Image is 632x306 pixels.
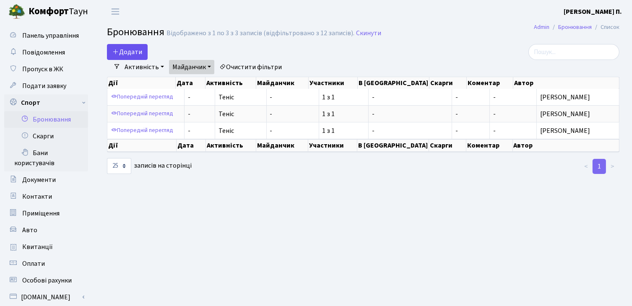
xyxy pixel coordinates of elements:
span: Оплати [22,259,45,268]
span: Документи [22,175,56,184]
th: Майданчик [256,139,308,152]
a: Попередній перегляд [109,91,175,104]
span: - [372,127,448,134]
th: Дії [107,77,176,89]
a: Спорт [4,94,88,111]
span: Особові рахунки [22,276,72,285]
th: Скарги [429,77,467,89]
span: - [493,93,496,102]
a: Скарги [4,128,88,145]
a: Попередній перегляд [109,107,175,120]
a: Скинути [356,29,381,37]
span: - [372,94,448,101]
a: Пропуск в ЖК [4,61,88,78]
th: В [GEOGRAPHIC_DATA] [358,77,429,89]
a: Повідомлення [4,44,88,61]
span: Подати заявку [22,81,66,91]
b: [PERSON_NAME] П. [564,7,622,16]
a: [PERSON_NAME] П. [564,7,622,17]
button: Переключити навігацію [105,5,126,18]
span: - [188,111,211,117]
span: - [455,94,486,101]
th: Скарги [429,139,466,152]
span: [PERSON_NAME] [540,94,616,101]
a: Подати заявку [4,78,88,94]
span: - [493,126,496,135]
a: Панель управління [4,27,88,44]
a: Авто [4,222,88,239]
span: - [188,94,211,101]
a: 1 [593,159,606,174]
input: Пошук... [528,44,619,60]
a: Оплати [4,255,88,272]
span: Бронювання [107,25,164,39]
span: [PERSON_NAME] [540,111,616,117]
span: - [493,109,496,119]
span: Панель управління [22,31,79,40]
span: Пропуск в ЖК [22,65,63,74]
th: Автор [513,139,620,152]
th: Коментар [467,77,513,89]
span: Теніс [218,94,263,101]
a: Активність [121,60,167,74]
a: Документи [4,171,88,188]
a: Попередній перегляд [109,124,175,137]
a: Квитанції [4,239,88,255]
span: 1 з 1 [323,111,365,117]
th: Коментар [466,139,513,152]
span: Контакти [22,192,52,201]
a: Майданчик [169,60,214,74]
button: Додати [107,44,148,60]
div: Відображено з 1 по 3 з 3 записів (відфільтровано з 12 записів). [166,29,354,37]
span: - [270,111,315,117]
label: записів на сторінці [107,158,192,174]
span: Теніс [218,111,263,117]
span: - [455,127,486,134]
a: [DOMAIN_NAME] [4,289,88,306]
span: Авто [22,226,37,235]
span: Таун [29,5,88,19]
span: - [270,94,315,101]
th: Участники [309,77,358,89]
span: Теніс [218,127,263,134]
a: Особові рахунки [4,272,88,289]
span: - [188,127,211,134]
th: Дата [176,77,205,89]
th: Дата [177,139,206,152]
th: Автор [513,77,619,89]
span: Повідомлення [22,48,65,57]
a: Очистити фільтри [216,60,285,74]
select: записів на сторінці [107,158,131,174]
li: Список [592,23,619,32]
th: Активність [206,139,256,152]
span: 1 з 1 [323,94,365,101]
th: Участники [308,139,357,152]
span: Приміщення [22,209,60,218]
nav: breadcrumb [521,18,632,36]
a: Бронювання [4,111,88,128]
a: Контакти [4,188,88,205]
a: Приміщення [4,205,88,222]
a: Бани користувачів [4,145,88,171]
span: 1 з 1 [323,127,365,134]
th: В [GEOGRAPHIC_DATA] [357,139,429,152]
a: Admin [534,23,549,31]
span: - [270,127,315,134]
a: Бронювання [558,23,592,31]
span: Квитанції [22,242,53,252]
b: Комфорт [29,5,69,18]
th: Активність [205,77,256,89]
span: - [372,111,448,117]
th: Майданчик [256,77,309,89]
img: logo.png [8,3,25,20]
th: Дії [107,139,177,152]
span: - [455,111,486,117]
span: [PERSON_NAME] [540,127,616,134]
